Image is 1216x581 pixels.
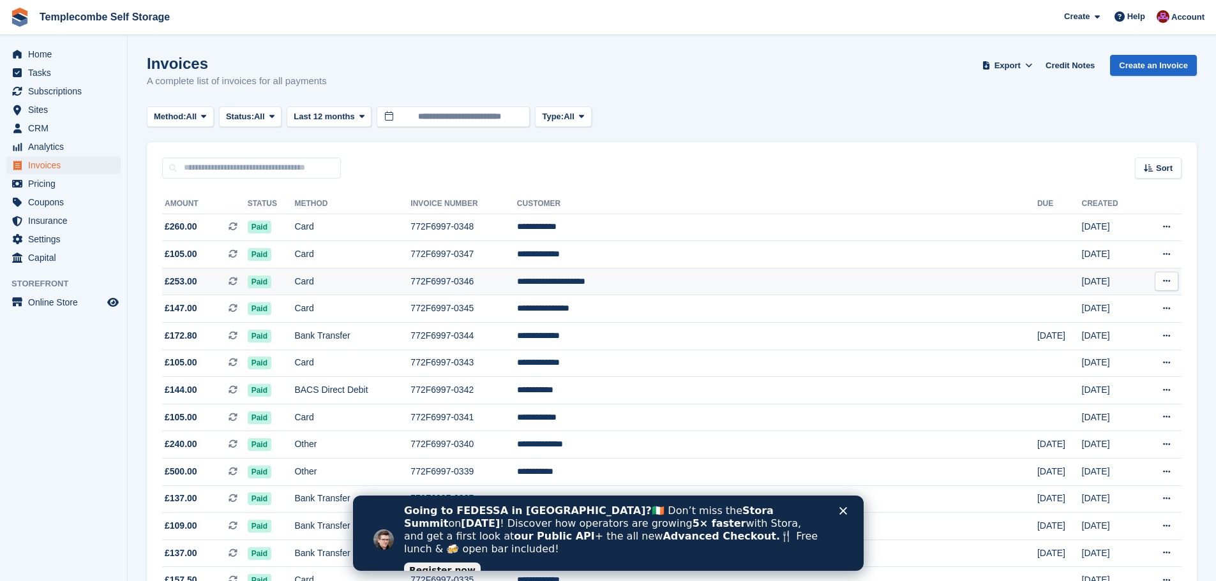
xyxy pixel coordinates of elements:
[294,194,410,214] th: Method
[979,55,1035,76] button: Export
[294,349,410,377] td: Card
[1156,162,1173,175] span: Sort
[410,268,516,295] td: 772F6997-0346
[410,295,516,323] td: 772F6997-0345
[1082,377,1139,404] td: [DATE]
[410,431,516,459] td: 772F6997-0340
[1157,10,1169,23] img: Chris Barnard
[995,59,1021,72] span: Export
[6,138,121,156] a: menu
[1037,485,1082,513] td: [DATE]
[287,107,372,128] button: Last 12 months
[248,520,271,533] span: Paid
[6,64,121,82] a: menu
[1082,513,1139,540] td: [DATE]
[165,329,197,342] span: £172.80
[6,175,121,193] a: menu
[294,404,410,431] td: Card
[28,64,105,82] span: Tasks
[248,466,271,478] span: Paid
[294,214,410,241] td: Card
[162,194,248,214] th: Amount
[28,193,105,211] span: Coupons
[486,11,499,19] div: Close
[1082,540,1139,567] td: [DATE]
[1082,349,1139,377] td: [DATE]
[410,214,516,241] td: 772F6997-0348
[165,411,197,424] span: £105.00
[6,230,121,248] a: menu
[248,248,271,261] span: Paid
[147,55,327,72] h1: Invoices
[28,101,105,119] span: Sites
[186,110,197,123] span: All
[248,438,271,451] span: Paid
[1037,194,1082,214] th: Due
[517,194,1037,214] th: Customer
[28,212,105,230] span: Insurance
[1110,55,1197,76] a: Create an Invoice
[294,540,410,567] td: Bank Transfer
[165,247,197,261] span: £105.00
[1082,431,1139,459] td: [DATE]
[1064,10,1090,23] span: Create
[1082,459,1139,486] td: [DATE]
[410,404,516,431] td: 772F6997-0341
[410,377,516,404] td: 772F6997-0342
[219,107,281,128] button: Status: All
[165,302,197,315] span: £147.00
[248,547,271,560] span: Paid
[6,249,121,267] a: menu
[1082,323,1139,350] td: [DATE]
[28,175,105,193] span: Pricing
[254,110,265,123] span: All
[1127,10,1145,23] span: Help
[165,356,197,369] span: £105.00
[105,295,121,310] a: Preview store
[165,275,197,288] span: £253.00
[28,293,105,311] span: Online Store
[294,377,410,404] td: BACS Direct Debit
[248,357,271,369] span: Paid
[226,110,254,123] span: Status:
[165,383,197,397] span: £144.00
[28,249,105,267] span: Capital
[294,485,410,513] td: Bank Transfer
[248,330,271,342] span: Paid
[6,193,121,211] a: menu
[410,323,516,350] td: 772F6997-0344
[410,349,516,377] td: 772F6997-0343
[248,384,271,397] span: Paid
[165,547,197,560] span: £137.00
[542,110,564,123] span: Type:
[165,492,197,505] span: £137.00
[1037,540,1082,567] td: [DATE]
[410,194,516,214] th: Invoice Number
[1171,11,1205,24] span: Account
[28,119,105,137] span: CRM
[1082,485,1139,513] td: [DATE]
[294,513,410,540] td: Bank Transfer
[248,221,271,233] span: Paid
[6,212,121,230] a: menu
[1037,431,1082,459] td: [DATE]
[535,107,591,128] button: Type: All
[11,277,127,290] span: Storefront
[1082,214,1139,241] td: [DATE]
[410,459,516,486] td: 772F6997-0339
[28,230,105,248] span: Settings
[165,519,197,533] span: £109.00
[1082,295,1139,323] td: [DATE]
[28,138,105,156] span: Analytics
[410,241,516,268] td: 772F6997-0347
[6,82,121,100] a: menu
[34,6,175,27] a: Templecombe Self Storage
[1082,268,1139,295] td: [DATE]
[1082,194,1139,214] th: Created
